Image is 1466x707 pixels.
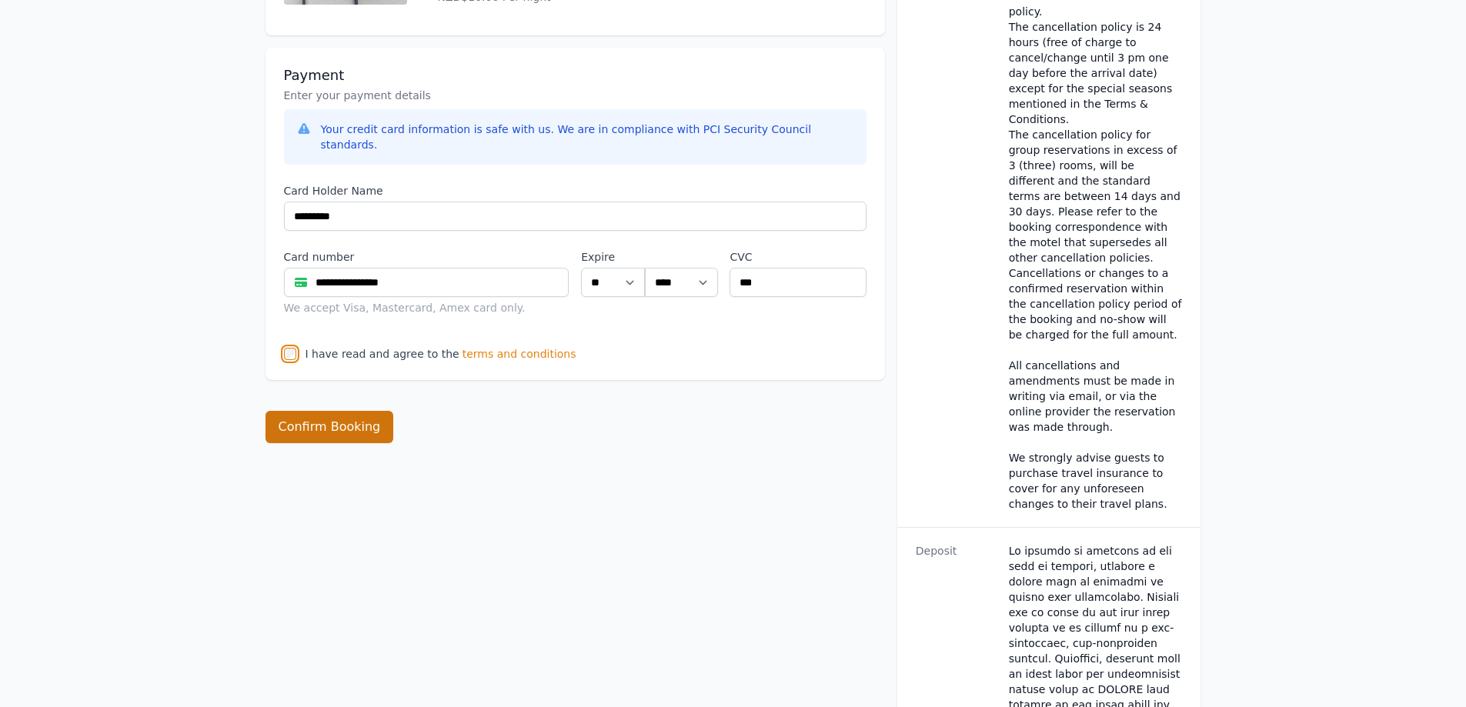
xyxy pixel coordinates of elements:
[284,249,569,265] label: Card number
[284,88,867,103] p: Enter your payment details
[306,348,459,360] label: I have read and agree to the
[645,249,717,265] label: .
[284,300,569,315] div: We accept Visa, Mastercard, Amex card only.
[730,249,866,265] label: CVC
[321,122,854,152] div: Your credit card information is safe with us. We are in compliance with PCI Security Council stan...
[463,346,576,362] span: terms and conditions
[581,249,645,265] label: Expire
[284,66,867,85] h3: Payment
[284,183,867,198] label: Card Holder Name
[265,411,394,443] button: Confirm Booking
